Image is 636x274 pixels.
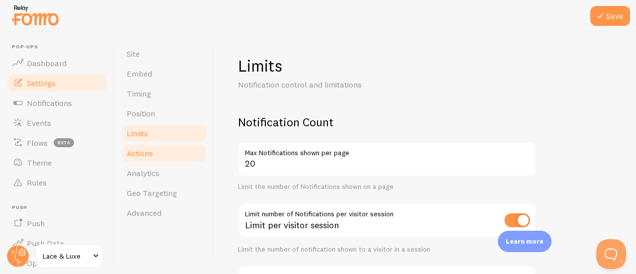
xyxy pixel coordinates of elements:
[27,78,56,88] span: Settings
[127,69,152,79] span: Embed
[127,208,161,218] span: Advanced
[6,53,108,73] a: Dashboard
[27,178,47,187] span: Rules
[596,239,626,269] iframe: Help Scout Beacon - Open
[121,84,208,103] a: Timing
[27,138,48,148] span: Flows
[6,73,108,93] a: Settings
[121,163,208,183] a: Analytics
[27,58,67,68] span: Dashboard
[27,238,64,248] span: Push Data
[6,153,108,173] a: Theme
[6,93,108,113] a: Notifications
[127,128,148,138] span: Limits
[27,98,72,108] span: Notifications
[238,56,536,76] h1: Limits
[6,233,108,253] a: Push Data
[238,183,536,191] div: Limit the number of Notifications shown on a page
[10,2,60,28] img: fomo-relay-logo-orange.svg
[238,245,536,254] div: Limit the number of notification shown to a visitor in a session
[6,213,108,233] a: Push
[127,108,155,118] span: Position
[127,188,177,198] span: Geo Targeting
[12,44,108,50] span: Pop-ups
[27,218,45,228] span: Push
[121,64,208,84] a: Embed
[6,113,108,133] a: Events
[121,183,208,203] a: Geo Targeting
[127,148,153,158] span: Actions
[127,89,151,98] span: Timing
[54,138,74,147] span: beta
[121,103,208,123] a: Position
[238,203,536,239] div: Limit per visitor session
[121,123,208,143] a: Limits
[43,250,90,262] span: Lace & Luxe
[6,173,108,192] a: Rules
[27,118,51,128] span: Events
[127,168,159,178] span: Analytics
[238,114,536,130] h2: Notification Count
[506,237,544,246] p: Learn more
[238,142,536,159] label: Max Notifications shown per page
[498,231,552,252] div: Learn more
[121,203,208,223] a: Advanced
[12,204,108,211] span: Push
[127,49,140,59] span: Site
[121,44,208,64] a: Site
[6,133,108,153] a: Flows beta
[27,158,52,168] span: Theme
[36,244,103,268] a: Lace & Luxe
[238,79,477,91] p: Notification control and limitations
[121,143,208,163] a: Actions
